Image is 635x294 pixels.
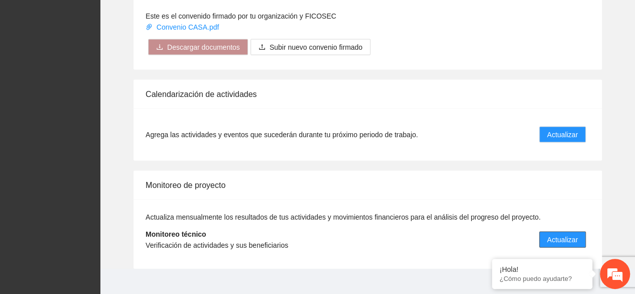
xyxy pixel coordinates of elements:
[146,129,418,140] span: Agrega las actividades y eventos que sucederán durante tu próximo periodo de trabajo.
[167,42,240,53] span: Descargar documentos
[499,265,585,273] div: ¡Hola!
[146,12,336,20] span: Este es el convenido firmado por tu organización y FICOSEC
[146,23,221,31] a: Convenio CASA.pdf
[146,241,288,249] span: Verificación de actividades y sus beneficiarios
[5,191,191,226] textarea: Escriba su mensaje y pulse “Intro”
[547,234,578,245] span: Actualizar
[148,39,248,55] button: downloadDescargar documentos
[146,24,153,31] span: paper-clip
[146,171,590,200] div: Monitoreo de proyecto
[539,232,586,248] button: Actualizar
[52,51,169,64] div: Chatee con nosotros ahora
[58,92,139,194] span: Estamos en línea.
[547,129,578,140] span: Actualizar
[259,44,266,52] span: upload
[146,80,590,109] div: Calendarización de actividades
[539,127,586,143] button: Actualizar
[146,213,541,221] span: Actualiza mensualmente los resultados de tus actividades y movimientos financieros para el anális...
[499,275,585,282] p: ¿Cómo puedo ayudarte?
[250,39,370,55] button: uploadSubir nuevo convenio firmado
[156,44,163,52] span: download
[250,43,370,51] span: uploadSubir nuevo convenio firmado
[146,230,206,238] strong: Monitoreo técnico
[270,42,362,53] span: Subir nuevo convenio firmado
[165,5,189,29] div: Minimizar ventana de chat en vivo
